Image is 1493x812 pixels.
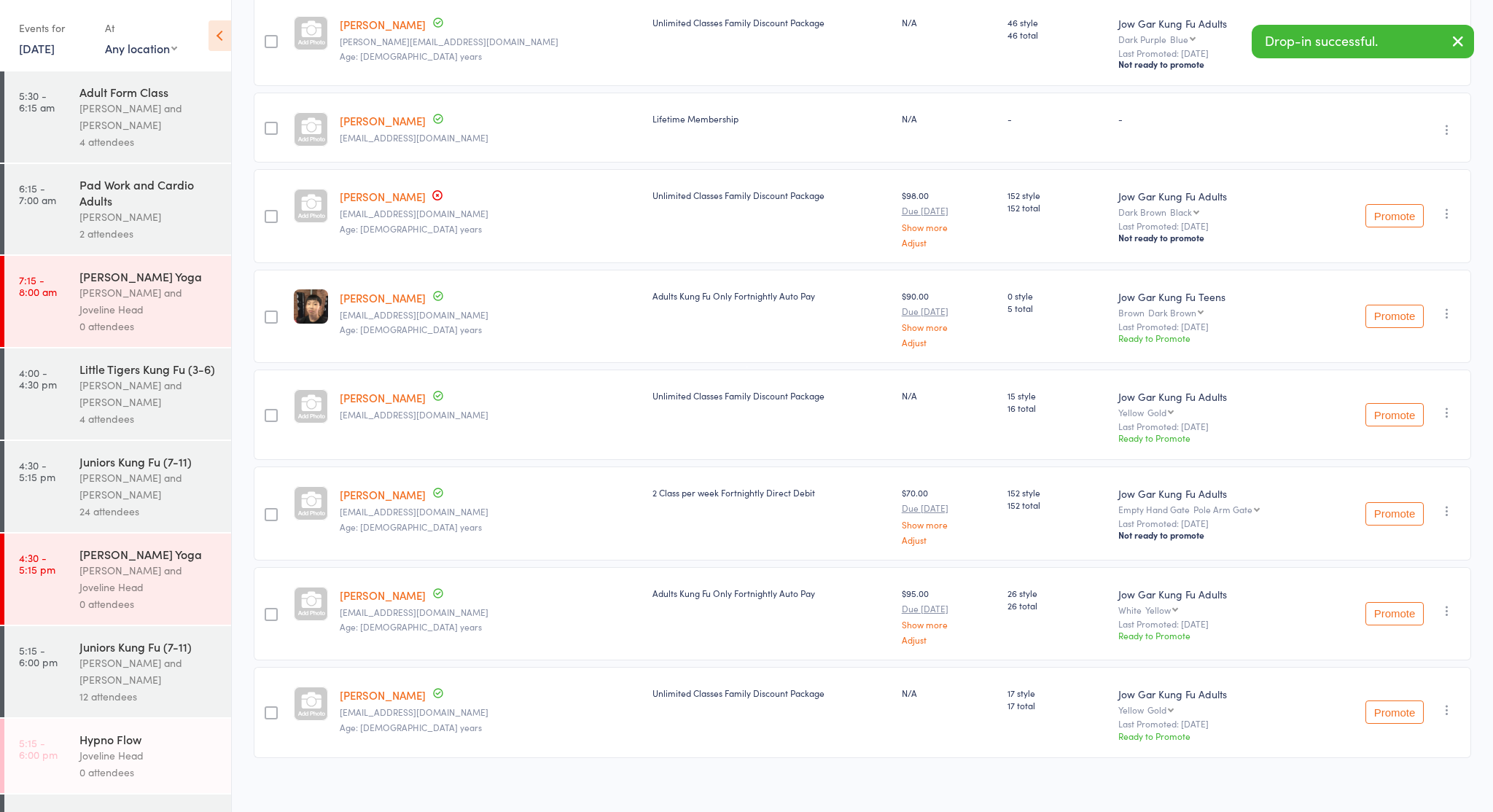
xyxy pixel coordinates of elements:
[79,764,219,781] div: 0 attendees
[652,486,890,499] div: 2 Class per week Fortnightly Direct Debit
[105,16,177,40] div: At
[340,133,641,143] small: esamave@hotmail.com
[340,707,641,717] small: alyssajaneknight@gmail.com
[340,310,641,320] small: vt.bevo@gmail.com
[340,620,482,633] span: Age: [DEMOGRAPHIC_DATA] years
[1118,58,1314,70] div: Not ready to promote
[902,635,996,644] a: Adjust
[105,40,177,56] div: Any location
[1118,407,1314,417] div: Yellow
[1007,499,1107,511] span: 152 total
[19,40,55,56] a: [DATE]
[1007,402,1107,414] span: 16 total
[340,390,426,405] a: [PERSON_NAME]
[1118,529,1314,541] div: Not ready to promote
[340,36,641,47] small: shane@bespokecreative.net.au
[1365,305,1424,328] button: Promote
[340,323,482,335] span: Age: [DEMOGRAPHIC_DATA] years
[1007,599,1107,612] span: 26 total
[79,503,219,520] div: 24 attendees
[1118,719,1314,729] small: Last Promoted: [DATE]
[1118,389,1314,404] div: Jow Gar Kung Fu Adults
[79,688,219,705] div: 12 attendees
[340,687,426,703] a: [PERSON_NAME]
[1170,34,1188,44] div: Blue
[902,16,996,28] div: N/A
[1007,486,1107,499] span: 152 style
[79,469,219,503] div: [PERSON_NAME] and [PERSON_NAME]
[1147,407,1166,417] div: Gold
[1118,518,1314,528] small: Last Promoted: [DATE]
[1007,16,1107,28] span: 46 style
[902,503,996,513] small: Due [DATE]
[4,256,231,347] a: 7:15 -8:00 am[PERSON_NAME] Yoga[PERSON_NAME] and Joveline Head0 attendees
[902,289,996,347] div: $90.00
[79,562,219,596] div: [PERSON_NAME] and Joveline Head
[1007,302,1107,314] span: 5 total
[1193,504,1252,514] div: Pole Arm Gate
[1007,28,1107,41] span: 46 total
[1007,201,1107,214] span: 152 total
[340,607,641,617] small: larawhykes12@icloud.com
[652,687,890,699] div: Unlimited Classes Family Discount Package
[1118,16,1314,31] div: Jow Gar Kung Fu Adults
[340,208,641,219] small: rj_seker@yahoo.com
[1170,207,1192,216] div: Black
[340,189,426,204] a: [PERSON_NAME]
[902,520,996,529] a: Show more
[1007,687,1107,699] span: 17 style
[4,534,231,625] a: 4:30 -5:15 pm[PERSON_NAME] Yoga[PERSON_NAME] and Joveline Head0 attendees
[79,377,219,410] div: [PERSON_NAME] and [PERSON_NAME]
[1365,700,1424,724] button: Promote
[340,17,426,32] a: [PERSON_NAME]
[902,306,996,316] small: Due [DATE]
[340,290,426,305] a: [PERSON_NAME]
[1118,486,1314,501] div: Jow Gar Kung Fu Adults
[902,337,996,347] a: Adjust
[1118,619,1314,629] small: Last Promoted: [DATE]
[19,16,90,40] div: Events for
[902,112,996,125] div: N/A
[1118,605,1314,614] div: White
[340,222,482,235] span: Age: [DEMOGRAPHIC_DATA] years
[1118,112,1314,125] div: -
[79,133,219,150] div: 4 attendees
[79,318,219,335] div: 0 attendees
[4,348,231,440] a: 4:00 -4:30 pmLittle Tigers Kung Fu (3-6)[PERSON_NAME] and [PERSON_NAME]4 attendees
[79,268,219,284] div: [PERSON_NAME] Yoga
[1118,687,1314,701] div: Jow Gar Kung Fu Adults
[1118,221,1314,231] small: Last Promoted: [DATE]
[19,90,55,113] time: 5:30 - 6:15 am
[1118,189,1314,203] div: Jow Gar Kung Fu Adults
[902,620,996,629] a: Show more
[1118,705,1314,714] div: Yellow
[79,639,219,655] div: Juniors Kung Fu (7-11)
[1118,232,1314,243] div: Not ready to promote
[902,238,996,247] a: Adjust
[902,604,996,614] small: Due [DATE]
[79,284,219,318] div: [PERSON_NAME] and Joveline Head
[294,289,328,324] img: image1611126382.png
[902,687,996,699] div: N/A
[652,16,890,28] div: Unlimited Classes Family Discount Package
[1252,25,1474,58] div: Drop-in successful.
[4,164,231,254] a: 6:15 -7:00 amPad Work and Cardio Adults[PERSON_NAME]2 attendees
[1118,432,1314,444] div: Ready to Promote
[1007,389,1107,402] span: 15 style
[19,552,55,575] time: 4:30 - 5:15 pm
[902,587,996,644] div: $95.00
[1145,605,1171,614] div: Yellow
[1148,308,1196,317] div: Dark Brown
[1118,421,1314,432] small: Last Promoted: [DATE]
[1118,587,1314,601] div: Jow Gar Kung Fu Adults
[1365,502,1424,526] button: Promote
[340,410,641,420] small: alesiverio@hotmail.com
[79,225,219,242] div: 2 attendees
[652,587,890,599] div: Adults Kung Fu Only Fortnightly Auto Pay
[902,189,996,246] div: $98.00
[1365,602,1424,625] button: Promote
[1007,699,1107,711] span: 17 total
[902,206,996,216] small: Due [DATE]
[79,453,219,469] div: Juniors Kung Fu (7-11)
[1118,289,1314,304] div: Jow Gar Kung Fu Teens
